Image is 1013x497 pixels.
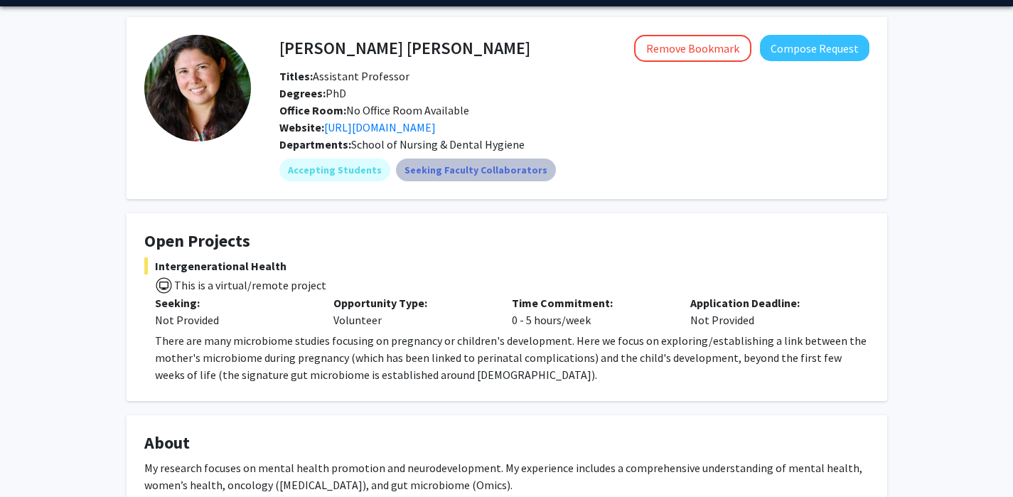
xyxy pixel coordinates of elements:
button: Remove Bookmark [634,35,751,62]
b: Degrees: [279,86,326,100]
h4: Open Projects [144,231,869,252]
span: Assistant Professor [279,69,409,83]
h4: [PERSON_NAME] [PERSON_NAME] [279,35,530,61]
button: Compose Request to Samia Valeria Ozorio Dutra [760,35,869,61]
img: Profile Picture [144,35,251,141]
iframe: Chat [11,433,60,486]
span: This is a virtual/remote project [173,278,326,292]
p: Time Commitment: [512,294,669,311]
p: Application Deadline: [690,294,847,311]
b: Website: [279,120,324,134]
a: Opens in a new tab [324,120,436,134]
p: Opportunity Type: [333,294,491,311]
span: PhD [279,86,346,100]
mat-chip: Accepting Students [279,159,390,181]
div: Not Provided [155,311,312,328]
h4: About [144,433,869,454]
span: No Office Room Available [279,103,469,117]
div: 0 - 5 hours/week [501,294,680,328]
div: Not Provided [680,294,858,328]
b: Departments: [279,137,351,151]
span: Intergenerational Health [144,257,869,274]
p: Seeking: [155,294,312,311]
div: Volunteer [323,294,501,328]
p: There are many microbiome studies focusing on pregnancy or children's development. Here we focus ... [155,332,869,383]
b: Titles: [279,69,313,83]
span: School of Nursing & Dental Hygiene [351,137,525,151]
mat-chip: Seeking Faculty Collaborators [396,159,556,181]
p: My research focuses on mental health promotion and neurodevelopment. My experience includes a com... [144,459,869,493]
b: Office Room: [279,103,346,117]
